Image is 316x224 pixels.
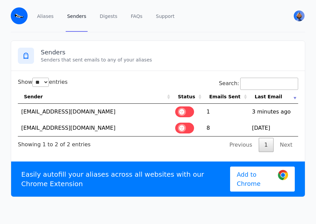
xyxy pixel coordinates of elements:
label: Show entries [18,79,68,85]
td: 8 [203,120,249,136]
td: 3 minutes ago [249,104,298,120]
td: [DATE] [249,120,298,136]
img: Google Chrome Logo [278,170,288,180]
label: Search: [219,80,298,86]
select: Showentries [32,78,49,87]
a: 1 [259,138,274,152]
th: Last Email: activate to sort column ascending [249,90,298,104]
td: [EMAIL_ADDRESS][DOMAIN_NAME] [18,104,172,120]
button: User menu [293,10,305,22]
p: Senders that sent emails to any of your aliases [41,56,298,63]
td: 1 [203,104,249,120]
a: Next [274,138,298,152]
th: Emails Sent: activate to sort column ascending [203,90,249,104]
img: kobedirth's Avatar [294,10,305,21]
a: Previous [224,138,258,152]
td: [EMAIL_ADDRESS][DOMAIN_NAME] [18,120,172,136]
h3: Senders [41,48,298,56]
a: Add to Chrome [230,167,295,192]
th: Sender: activate to sort column ascending [18,90,172,104]
p: Easily autofill your aliases across all websites with our Chrome Extension [21,170,230,189]
th: Status: activate to sort column ascending [172,90,203,104]
span: Add to Chrome [237,170,273,188]
img: Email Monster [11,7,28,24]
div: Showing 1 to 2 of 2 entries [18,136,91,149]
input: Search: [240,78,298,90]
